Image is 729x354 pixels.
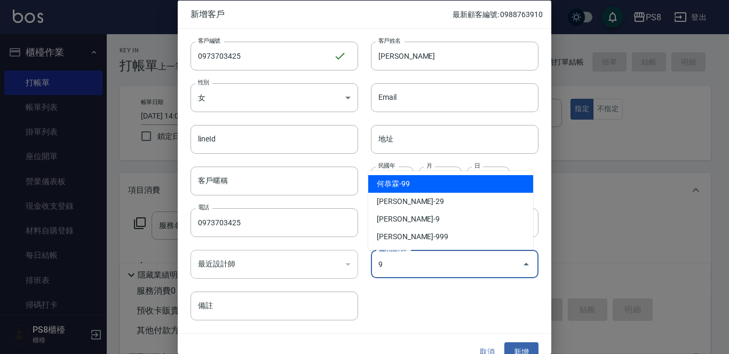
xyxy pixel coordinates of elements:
div: 女 [191,83,358,112]
label: 客戶編號 [198,36,220,44]
label: 日 [474,161,480,169]
li: [PERSON_NAME]-9 [368,210,533,228]
li: 何恭霖-99 [368,175,533,193]
p: 最新顧客編號: 0988763910 [453,9,543,20]
li: [PERSON_NAME]-29 [368,193,533,210]
label: 客戶姓名 [378,36,401,44]
button: Close [518,255,535,272]
span: 新增客戶 [191,9,453,19]
label: 民國年 [378,161,395,169]
label: 性別 [198,78,209,86]
label: 月 [426,161,432,169]
label: 電話 [198,203,209,211]
li: [PERSON_NAME]-999 [368,228,533,246]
